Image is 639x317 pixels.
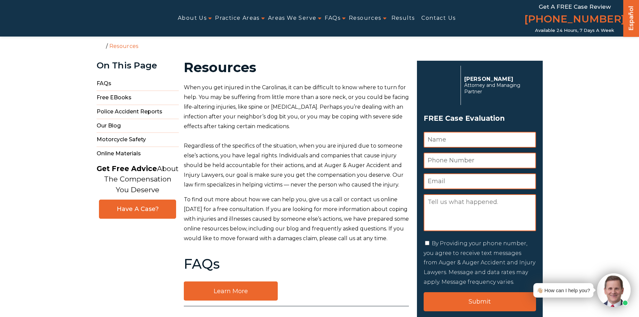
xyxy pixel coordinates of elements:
[184,141,409,190] p: Regardless of the specifics of the situation, when you are injured due to someone else’s actions,...
[184,61,409,74] h1: Resources
[597,273,631,307] img: Intaker widget Avatar
[106,205,169,213] span: Have A Case?
[178,11,207,26] a: About Us
[97,133,179,147] span: Motorcycle Safety
[98,43,104,49] a: Home
[184,281,278,301] a: Learn More
[424,173,536,189] input: Email
[97,147,179,161] span: Online Materials
[97,61,179,70] div: On This Page
[424,240,535,285] label: By Providing your phone number, you agree to receive text messages from Auger & Auger Accident an...
[268,11,317,26] a: Areas We Serve
[424,132,536,148] input: Name
[97,77,179,91] span: FAQs
[97,119,179,133] span: Our Blog
[524,12,625,28] a: [PHONE_NUMBER]
[349,11,381,26] a: Resources
[184,83,409,131] p: When you get injured in the Carolinas, it can be difficult to know where to turn for help. You ma...
[215,11,260,26] a: Practice Areas
[4,10,109,27] img: Auger & Auger Accident and Injury Lawyers Logo
[184,195,409,243] p: To find out more about how we can help you, give us a call or contact us online [DATE] for a free...
[391,11,415,26] a: Results
[97,164,157,173] strong: Get Free Advice
[184,257,409,271] h2: FAQs
[424,68,457,102] img: Herbert Auger
[97,105,179,119] span: Police Accident Reports
[99,200,176,219] a: Have A Case?
[537,286,590,295] div: 👋🏼 How can I help you?
[424,292,536,311] input: Submit
[464,82,532,95] span: Attorney and Managing Partner
[97,163,178,195] p: About The Compensation You Deserve
[108,43,140,49] li: Resources
[424,112,536,125] span: FREE Case Evaluation
[539,3,611,10] span: Get a FREE Case Review
[97,91,179,105] span: Free eBooks
[421,11,456,26] a: Contact Us
[325,11,340,26] a: FAQs
[424,153,536,168] input: Phone Number
[214,288,248,294] span: Learn More
[535,28,614,33] span: Available 24 Hours, 7 Days a Week
[464,76,532,82] p: [PERSON_NAME]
